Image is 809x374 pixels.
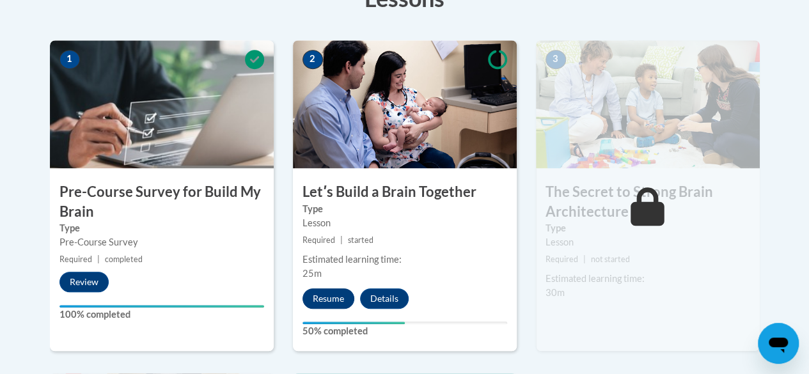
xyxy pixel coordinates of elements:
span: Required [59,254,92,264]
span: | [340,235,343,245]
span: started [348,235,373,245]
div: Estimated learning time: [546,272,750,286]
h3: Letʹs Build a Brain Together [293,182,517,202]
img: Course Image [50,40,274,168]
div: Your progress [59,305,264,308]
span: 1 [59,50,80,69]
span: | [97,254,100,264]
label: Type [546,221,750,235]
label: 50% completed [302,324,507,338]
span: 2 [302,50,323,69]
div: Pre-Course Survey [59,235,264,249]
label: 100% completed [59,308,264,322]
div: Lesson [546,235,750,249]
button: Review [59,272,109,292]
span: completed [105,254,143,264]
h3: The Secret to Strong Brain Architecture [536,182,760,222]
img: Course Image [536,40,760,168]
div: Your progress [302,322,405,324]
span: 25m [302,268,322,279]
div: Estimated learning time: [302,253,507,267]
iframe: Button to launch messaging window [758,323,799,364]
label: Type [302,202,507,216]
img: Course Image [293,40,517,168]
div: Lesson [302,216,507,230]
span: Required [302,235,335,245]
button: Resume [302,288,354,309]
button: Details [360,288,409,309]
h3: Pre-Course Survey for Build My Brain [50,182,274,222]
span: | [583,254,586,264]
span: Required [546,254,578,264]
label: Type [59,221,264,235]
span: not started [591,254,630,264]
span: 30m [546,287,565,298]
span: 3 [546,50,566,69]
